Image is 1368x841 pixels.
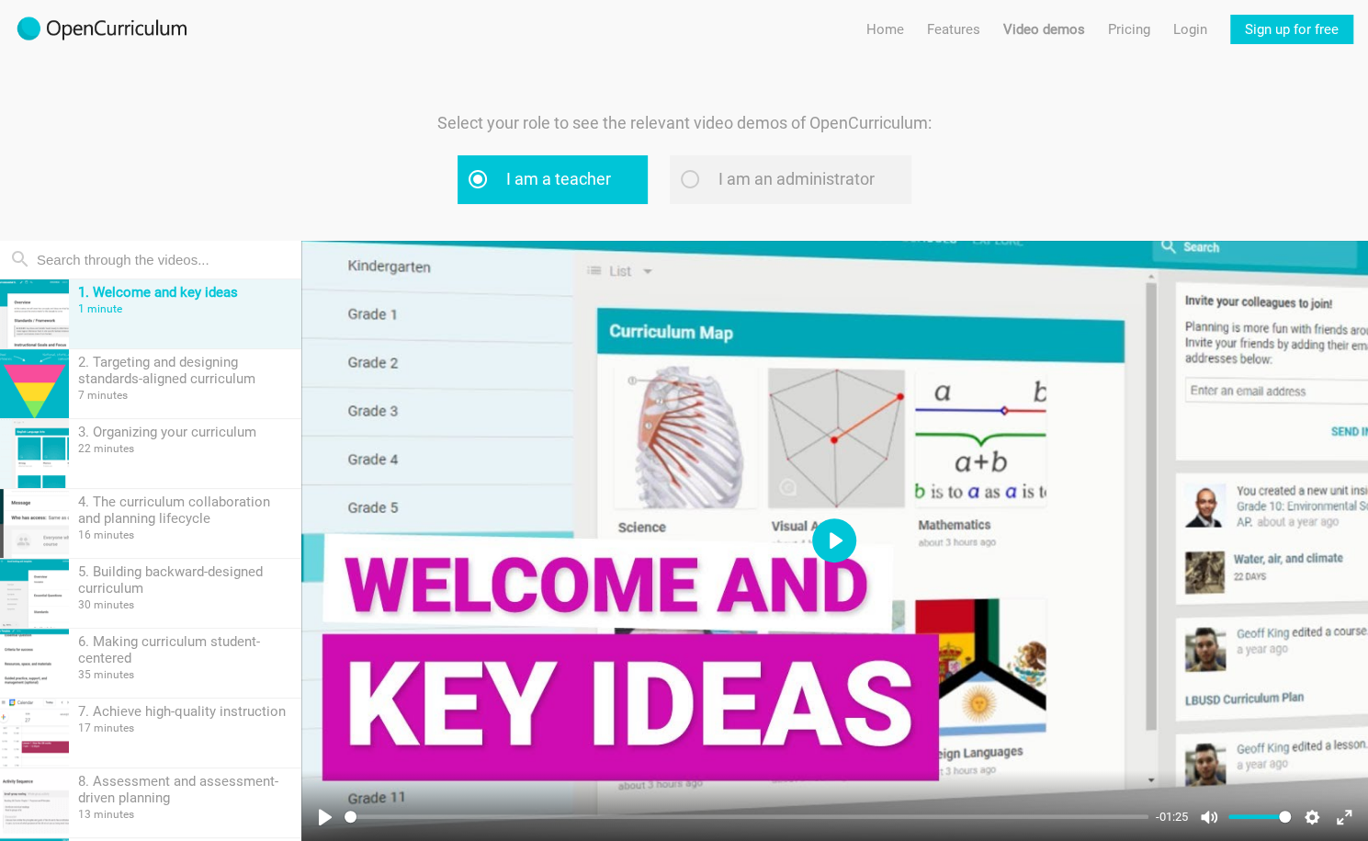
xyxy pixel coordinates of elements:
div: 13 minutes [78,808,292,821]
a: Pricing [1108,15,1150,44]
div: 7. Achieve high-quality instruction [78,703,292,720]
div: 8. Assessment and assessment-driven planning [78,773,292,806]
p: Select your role to see the relevant video demos of OpenCurriculum: [381,110,988,137]
div: 1. Welcome and key ideas [78,284,292,301]
input: Seek [345,808,1148,825]
div: 3. Organizing your curriculum [78,424,292,440]
input: Volume [1228,808,1291,825]
div: 35 minutes [78,668,292,681]
label: I am a teacher [458,155,648,204]
div: Current time [1150,807,1192,827]
label: I am an administrator [670,155,911,204]
div: 16 minutes [78,528,292,541]
div: 6. Making curriculum student-centered [78,633,292,666]
button: Play, 1. Welcome and key ideas [812,518,856,563]
a: Sign up for free [1230,15,1353,44]
div: 22 minutes [78,442,292,455]
div: 17 minutes [78,722,292,734]
div: 30 minutes [78,598,292,611]
a: Features [927,15,980,44]
a: Home [866,15,904,44]
div: 7 minutes [78,389,292,402]
div: 4. The curriculum collaboration and planning lifecycle [78,494,292,527]
div: 1 minute [78,302,292,315]
a: Login [1173,15,1207,44]
img: 2017-logo-m.png [15,15,189,44]
div: 5. Building backward-designed curriculum [78,563,292,597]
a: Video demos [1003,15,1085,44]
div: 2. Targeting and designing standards-aligned curriculum [78,354,292,387]
button: Play, 1. Welcome and key ideas [311,802,340,832]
